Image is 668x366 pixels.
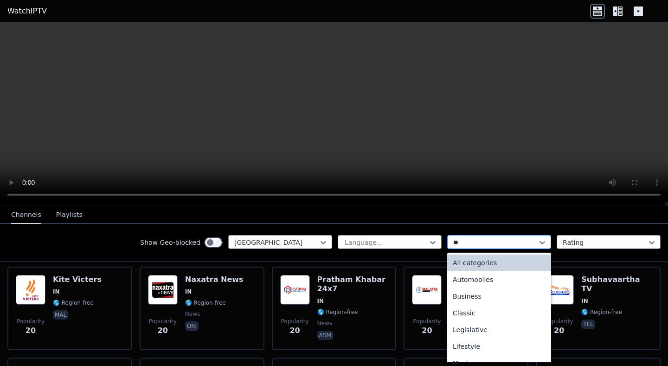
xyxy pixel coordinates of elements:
[447,305,551,321] div: Classic
[447,288,551,305] div: Business
[581,297,588,305] span: IN
[185,288,192,295] span: IN
[149,318,177,325] span: Popularity
[53,310,68,320] p: mal
[53,299,94,307] span: 🌎 Region-free
[7,6,47,17] a: WatchIPTV
[447,271,551,288] div: Automobiles
[140,238,200,247] label: Show Geo-blocked
[447,255,551,271] div: All categories
[53,275,102,284] h6: Kite Victers
[185,310,200,318] span: news
[317,331,333,340] p: asm
[317,297,324,305] span: IN
[412,275,442,305] img: Real News Kerala
[544,275,574,305] img: Subhavaartha TV
[317,308,358,316] span: 🌎 Region-free
[26,325,36,336] span: 20
[581,320,595,329] p: tel
[185,321,199,331] p: ori
[281,318,309,325] span: Popularity
[581,308,622,316] span: 🌎 Region-free
[545,318,573,325] span: Popularity
[17,318,45,325] span: Popularity
[11,206,41,224] button: Channels
[148,275,178,305] img: Naxatra News
[289,325,300,336] span: 20
[422,325,432,336] span: 20
[317,320,332,327] span: news
[554,325,564,336] span: 20
[413,318,441,325] span: Popularity
[185,299,226,307] span: 🌎 Region-free
[185,275,244,284] h6: Naxatra News
[447,338,551,355] div: Lifestyle
[158,325,168,336] span: 20
[16,275,45,305] img: Kite Victers
[447,321,551,338] div: Legislative
[53,288,60,295] span: IN
[581,275,652,294] h6: Subhavaartha TV
[56,206,83,224] button: Playlists
[280,275,310,305] img: Pratham Khabar 24x7
[317,275,388,294] h6: Pratham Khabar 24x7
